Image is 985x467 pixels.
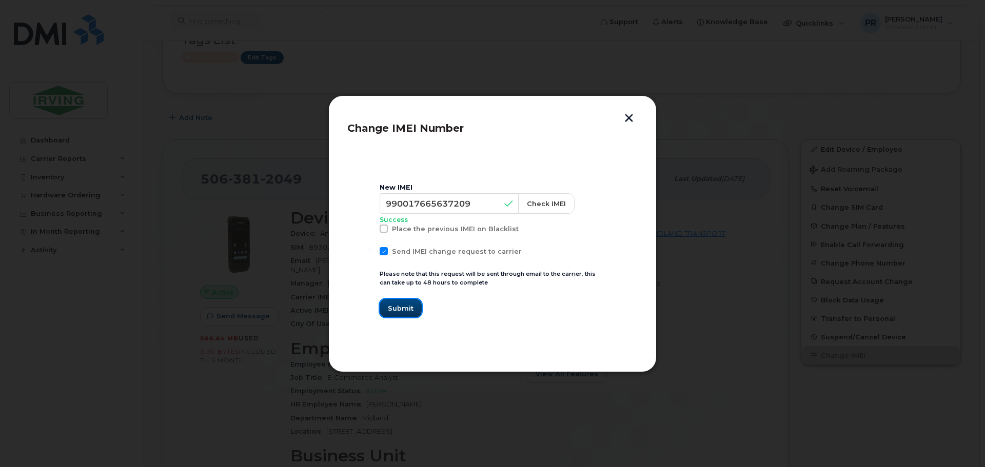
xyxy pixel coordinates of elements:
[380,216,605,225] p: Success
[380,270,596,286] small: Please note that this request will be sent through email to the carrier, this can take up to 48 h...
[392,248,522,255] span: Send IMEI change request to carrier
[392,225,519,233] span: Place the previous IMEI on Blacklist
[380,184,605,192] div: New IMEI
[380,299,422,317] button: Submit
[347,122,464,134] span: Change IMEI Number
[367,225,372,230] input: Place the previous IMEI on Blacklist
[388,303,413,313] span: Submit
[518,193,575,214] button: Check IMEI
[367,247,372,252] input: Send IMEI change request to carrier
